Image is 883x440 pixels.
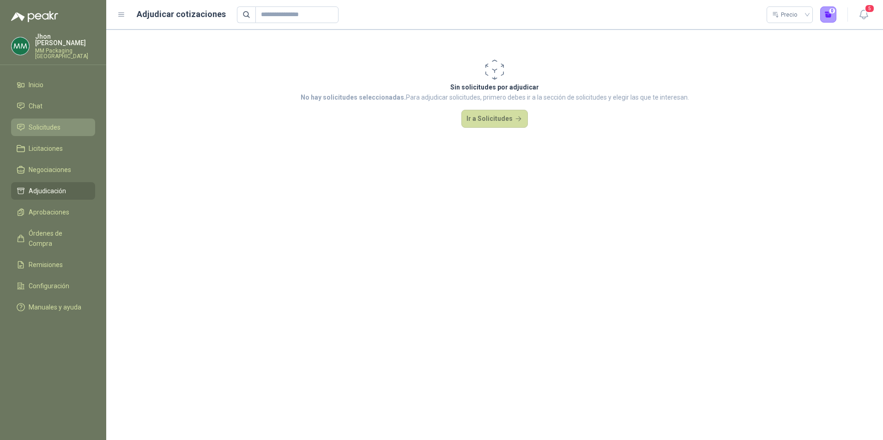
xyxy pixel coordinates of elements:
[772,8,799,22] div: Precio
[301,82,689,92] p: Sin solicitudes por adjudicar
[29,165,71,175] span: Negociaciones
[35,48,95,59] p: MM Packaging [GEOGRAPHIC_DATA]
[12,37,29,55] img: Company Logo
[137,8,226,21] h1: Adjudicar cotizaciones
[29,80,43,90] span: Inicio
[29,143,63,154] span: Licitaciones
[29,122,60,132] span: Solicitudes
[11,203,95,221] a: Aprobaciones
[461,110,528,128] button: Ir a Solicitudes
[11,256,95,274] a: Remisiones
[29,302,81,312] span: Manuales y ayuda
[29,228,86,249] span: Órdenes de Compra
[11,119,95,136] a: Solicitudes
[29,207,69,217] span: Aprobaciones
[29,260,63,270] span: Remisiones
[29,281,69,291] span: Configuración
[11,161,95,178] a: Negociaciones
[301,94,406,101] strong: No hay solicitudes seleccionadas.
[11,277,95,295] a: Configuración
[11,225,95,252] a: Órdenes de Compra
[29,186,66,196] span: Adjudicación
[820,6,837,23] button: 0
[865,4,875,13] span: 5
[11,76,95,94] a: Inicio
[11,97,95,115] a: Chat
[35,33,95,46] p: Jhon [PERSON_NAME]
[11,298,95,316] a: Manuales y ayuda
[11,11,58,22] img: Logo peakr
[11,182,95,200] a: Adjudicación
[11,140,95,157] a: Licitaciones
[301,92,689,102] p: Para adjudicar solicitudes, primero debes ir a la sección de solicitudes y elegir las que te inte...
[29,101,42,111] span: Chat
[855,6,872,23] button: 5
